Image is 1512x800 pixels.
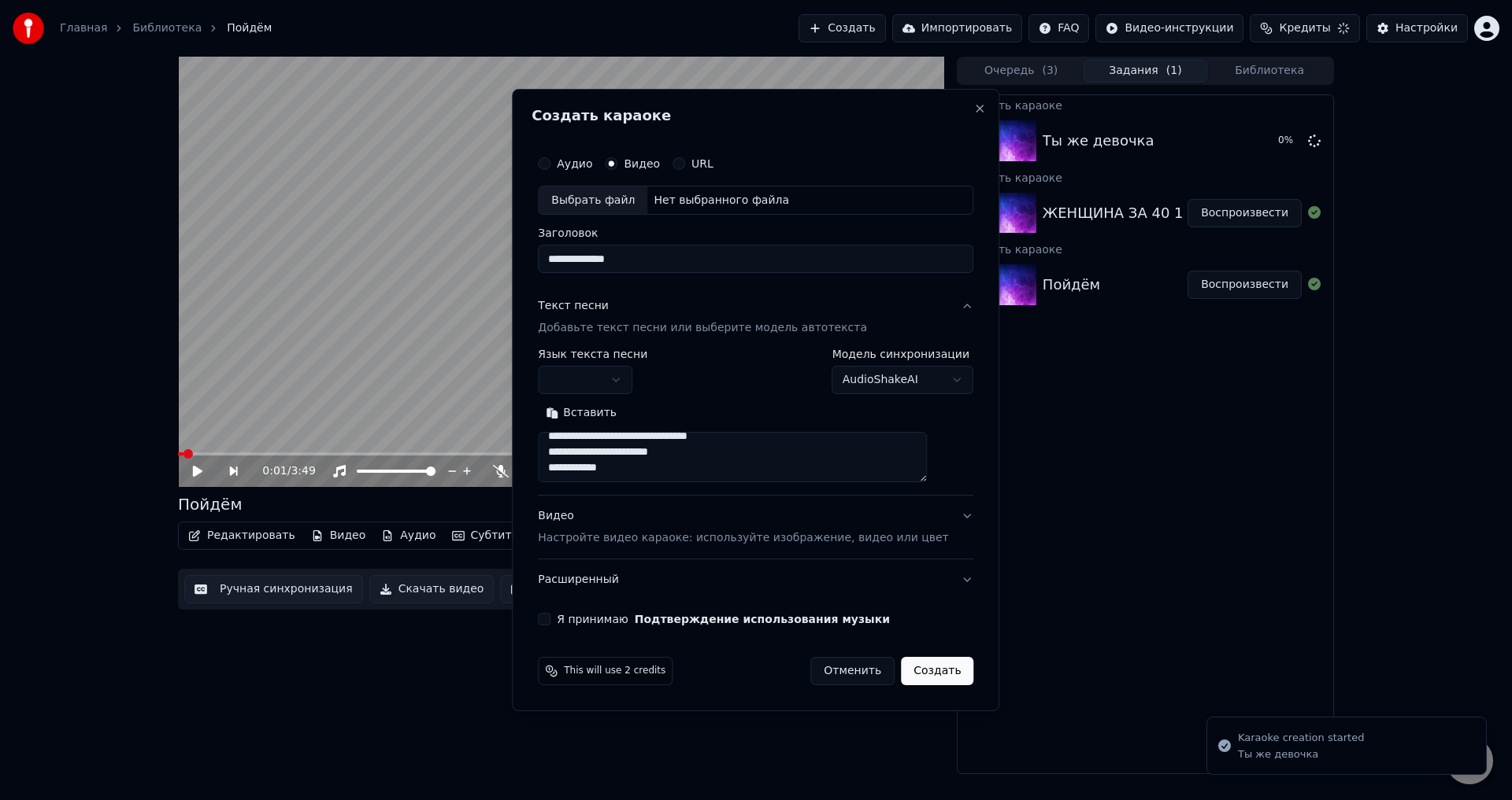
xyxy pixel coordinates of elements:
label: Язык текста песни [538,349,647,360]
div: Видео [538,509,948,547]
label: Я принимаю [557,614,890,625]
div: Текст песниДобавьте текст песни или выберите модель автотекста [538,349,973,496]
button: Отменить [810,657,895,685]
div: Нет выбранного файла [647,193,795,208]
button: Текст песниДобавьте текст песни или выберите модель автотекста [538,286,973,349]
button: Вставить [538,401,624,426]
label: Видео [624,158,660,169]
button: Расширенный [538,559,973,600]
label: Модель синхронизации [832,349,974,360]
label: Аудио [557,158,592,169]
label: Заголовок [538,228,973,239]
button: ВидеоНастройте видео караоке: используйте изображение, видео или цвет [538,496,973,559]
label: URL [691,158,713,169]
div: Выбрать файл [539,186,647,215]
button: Создать [901,657,973,685]
div: Текст песни [538,299,609,315]
p: Добавьте текст песни или выберите модель автотекста [538,321,867,337]
p: Настройте видео караоке: используйте изображение, видео или цвет [538,530,948,546]
button: Я принимаю [635,614,890,625]
h2: Создать караоке [532,109,980,123]
span: This will use 2 credits [564,665,665,677]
